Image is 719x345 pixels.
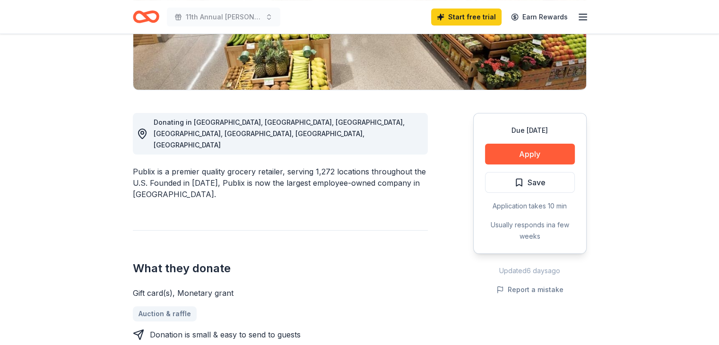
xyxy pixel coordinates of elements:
div: Publix is a premier quality grocery retailer, serving 1,272 locations throughout the U.S. Founded... [133,166,428,200]
a: Home [133,6,159,28]
div: Due [DATE] [485,125,575,136]
button: Report a mistake [496,284,563,295]
button: Save [485,172,575,193]
span: Donating in [GEOGRAPHIC_DATA], [GEOGRAPHIC_DATA], [GEOGRAPHIC_DATA], [GEOGRAPHIC_DATA], [GEOGRAPH... [154,118,405,149]
h2: What they donate [133,261,428,276]
div: Updated 6 days ago [473,265,587,276]
span: Save [528,176,546,189]
a: Start free trial [431,9,502,26]
div: Application takes 10 min [485,200,575,212]
div: Donation is small & easy to send to guests [150,329,301,340]
div: Usually responds in a few weeks [485,219,575,242]
a: Auction & raffle [133,306,197,321]
a: Earn Rewards [505,9,573,26]
span: 11th Annual [PERSON_NAME] Memorial Golf Tournament [186,11,261,23]
button: Apply [485,144,575,164]
button: 11th Annual [PERSON_NAME] Memorial Golf Tournament [167,8,280,26]
div: Gift card(s), Monetary grant [133,287,428,299]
